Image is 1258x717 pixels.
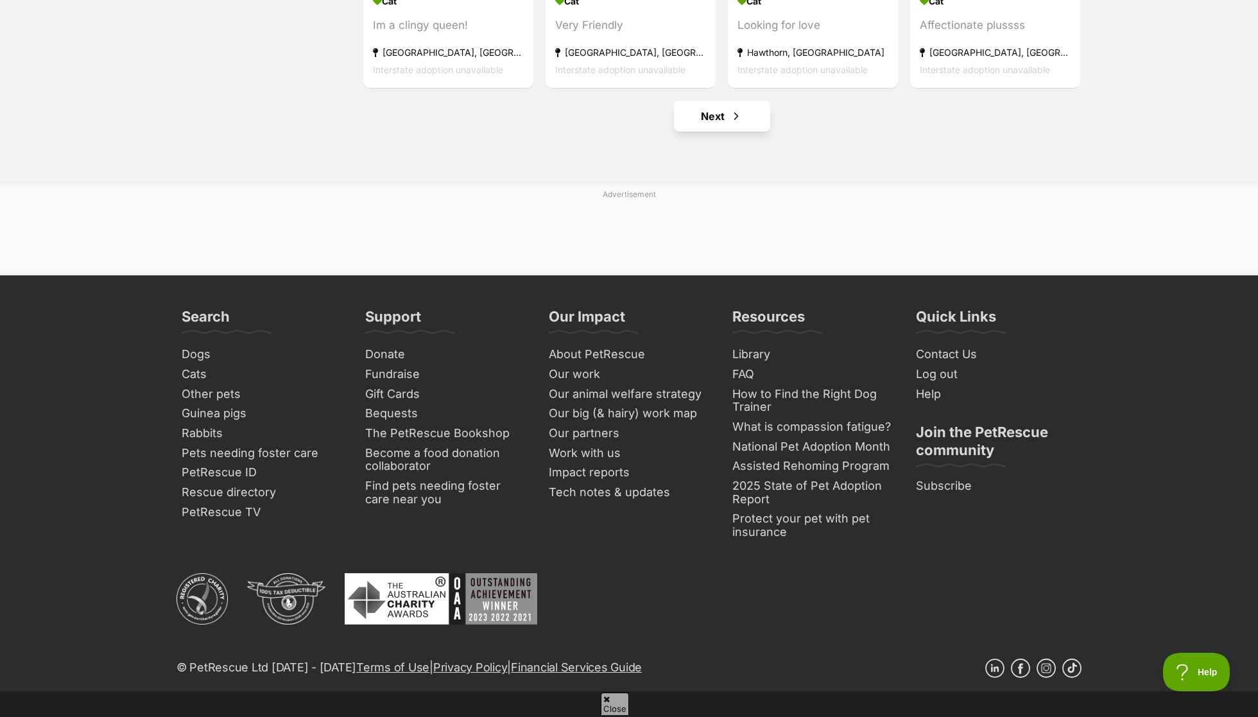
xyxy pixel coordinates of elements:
[544,424,714,444] a: Our partners
[360,444,531,476] a: Become a food donation collaborator
[732,307,805,333] h3: Resources
[356,661,429,674] a: Terms of Use
[727,384,898,417] a: How to Find the Right Dog Trainer
[345,573,537,625] img: Australian Charity Awards - Outstanding Achievement Winner 2023 - 2022 - 2021
[360,424,531,444] a: The PetRescue Bookshop
[544,483,714,503] a: Tech notes & updates
[727,437,898,457] a: National Pet Adoption Month
[511,661,642,674] a: Financial Services Guide
[360,345,531,365] a: Donate
[177,503,347,523] a: PetRescue TV
[365,307,421,333] h3: Support
[916,307,996,333] h3: Quick Links
[182,307,230,333] h3: Search
[737,44,888,61] div: Hawthorn, [GEOGRAPHIC_DATA]
[601,693,629,715] span: Close
[727,509,898,542] a: Protect your pet with pet insurance
[737,17,888,34] div: Looking for love
[727,417,898,437] a: What is compassion fatigue?
[549,307,625,333] h3: Our Impact
[727,476,898,509] a: 2025 State of Pet Adoption Report
[911,365,1081,384] a: Log out
[737,64,868,75] span: Interstate adoption unavailable
[727,345,898,365] a: Library
[177,659,642,676] p: © PetRescue Ltd [DATE] - [DATE] | |
[373,64,503,75] span: Interstate adoption unavailable
[544,444,714,463] a: Work with us
[177,444,347,463] a: Pets needing foster care
[177,404,347,424] a: Guinea pigs
[1163,653,1232,691] iframe: Help Scout Beacon - Open
[727,365,898,384] a: FAQ
[362,101,1081,132] nav: Pagination
[544,384,714,404] a: Our animal welfare strategy
[433,661,507,674] a: Privacy Policy
[177,424,347,444] a: Rabbits
[727,456,898,476] a: Assisted Rehoming Program
[544,345,714,365] a: About PetRescue
[360,384,531,404] a: Gift Cards
[177,463,347,483] a: PetRescue ID
[555,64,685,75] span: Interstate adoption unavailable
[920,44,1071,61] div: [GEOGRAPHIC_DATA], [GEOGRAPHIC_DATA]
[920,64,1050,75] span: Interstate adoption unavailable
[916,423,1076,467] h3: Join the PetRescue community
[911,476,1081,496] a: Subscribe
[544,365,714,384] a: Our work
[360,365,531,384] a: Fundraise
[373,44,524,61] div: [GEOGRAPHIC_DATA], [GEOGRAPHIC_DATA]
[920,17,1071,34] div: Affectionate plussss
[177,345,347,365] a: Dogs
[1037,659,1056,678] a: Instagram
[555,17,706,34] div: Very Friendly
[177,573,228,625] img: ACNC
[247,573,325,625] img: DGR
[177,384,347,404] a: Other pets
[177,483,347,503] a: Rescue directory
[911,345,1081,365] a: Contact Us
[674,101,770,132] a: Next page
[985,659,1004,678] a: Linkedin
[911,384,1081,404] a: Help
[544,463,714,483] a: Impact reports
[544,404,714,424] a: Our big (& hairy) work map
[555,44,706,61] div: [GEOGRAPHIC_DATA], [GEOGRAPHIC_DATA]
[373,17,524,34] div: Im a clingy queen!
[1011,659,1030,678] a: Facebook
[360,476,531,509] a: Find pets needing foster care near you
[177,365,347,384] a: Cats
[1062,659,1081,678] a: TikTok
[360,404,531,424] a: Bequests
